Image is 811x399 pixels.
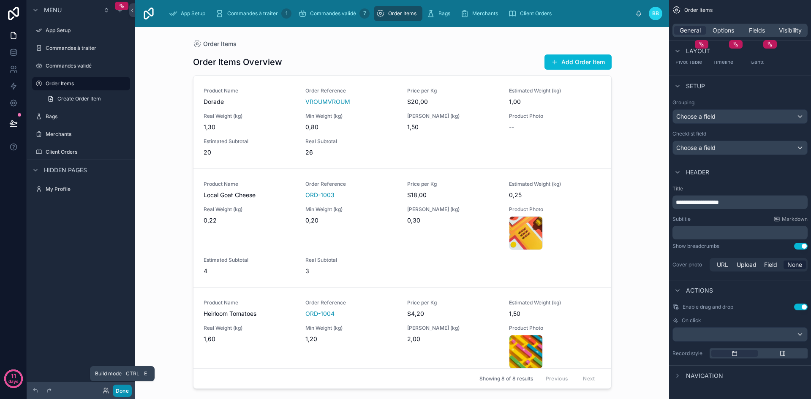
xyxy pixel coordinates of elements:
div: 1 [281,8,291,19]
span: Fields [749,26,765,35]
a: ORD-1004 [305,309,335,318]
a: Order Items [374,6,422,21]
span: Showing 8 of 8 results [479,375,533,382]
div: scrollable content [672,226,808,239]
span: Estimated Weight (kg) [509,181,601,187]
span: Gantt [751,59,764,65]
label: Record style [672,350,706,357]
img: App logo [142,7,155,20]
span: Choose a field [676,144,716,151]
span: BB [652,10,659,17]
a: Commandes validé [32,59,130,73]
span: Commandes validé [310,10,356,17]
a: App Setup [166,6,211,21]
span: 0,30 [407,216,499,225]
span: Real Weight (kg) [204,206,295,213]
a: Client Orders [506,6,558,21]
span: Ctrl [125,369,140,378]
button: Choose a field [672,109,808,124]
span: 1,00 [509,98,601,106]
p: days [8,375,19,387]
span: $4,20 [407,309,499,318]
label: Cover photo [672,261,706,268]
span: VROUMVROUM [305,98,350,106]
div: 7 [359,8,370,19]
span: Product Photo [509,206,601,213]
span: Product Name [204,181,295,187]
a: Markdown [773,216,808,223]
a: Commandes validé7 [296,6,372,21]
button: Timeline [707,43,739,69]
span: Order Items [388,10,416,17]
a: Merchants [458,6,504,21]
a: Client Orders [32,145,130,159]
span: Merchants [472,10,498,17]
span: Local Goat Cheese [204,191,295,199]
span: Product Photo [509,325,601,331]
span: None [787,261,802,269]
label: Subtitle [672,216,691,223]
label: Title [672,185,808,192]
span: Product Name [204,299,295,306]
span: 4 [204,267,295,275]
span: Product Name [204,87,295,94]
button: Done [113,385,132,397]
span: Dorade [204,98,295,106]
div: scrollable content [672,195,808,209]
label: Merchants [46,131,128,138]
p: 11 [11,372,16,380]
span: 0,22 [204,216,295,225]
span: 2,00 [407,335,499,343]
span: Pivot Table [675,59,702,65]
span: 0,20 [305,216,397,225]
span: 0,25 [509,191,601,199]
a: ORD-1003 [305,191,335,199]
span: Estimated Subtotal [204,257,295,263]
span: Navigation [686,372,723,380]
span: Price per Kg [407,87,499,94]
label: Commandes à traiter [46,45,128,52]
span: 1,60 [204,335,295,343]
a: Order Items [193,40,237,48]
span: Client Orders [520,10,552,17]
span: Real Subtotal [305,138,397,145]
a: Product NameDoradeOrder ReferenceVROUMVROUMPrice per Kg$20,00Estimated Weight (kg)1,00Real Weight... [193,76,611,168]
button: Add Order Item [544,54,612,70]
span: Estimated Weight (kg) [509,299,601,306]
span: Upload [737,261,757,269]
span: 1,20 [305,335,397,343]
span: General [680,26,701,35]
span: On click [682,317,701,324]
button: Choose a field [672,141,808,155]
span: 3 [305,267,397,275]
a: Product NameLocal Goat CheeseOrder ReferenceORD-1003Price per Kg$18,00Estimated Weight (kg)0,25Re... [193,168,611,287]
span: 20 [204,148,295,157]
span: Real Weight (kg) [204,113,295,119]
a: Bags [32,110,130,123]
a: Bags [424,6,456,21]
span: Commandes à traiter [227,10,278,17]
span: Min Weight (kg) [305,113,397,119]
a: App Setup [32,24,130,37]
a: Commandes à traiter1 [213,6,294,21]
button: Gantt [741,43,773,69]
span: Actions [686,286,713,295]
span: Price per Kg [407,299,499,306]
span: Menu [44,6,62,14]
span: [PERSON_NAME] (kg) [407,113,499,119]
span: 0,80 [305,123,397,131]
span: Order Reference [305,299,397,306]
span: Estimated Subtotal [204,138,295,145]
span: 26 [305,148,397,157]
span: Heirloom Tomatoes [204,309,295,318]
span: [PERSON_NAME] (kg) [407,325,499,331]
span: Create Order Item [57,95,101,102]
span: Price per Kg [407,181,499,187]
span: URL [717,261,728,269]
div: scrollable content [162,4,635,23]
label: Checklist field [672,130,706,137]
span: E [142,370,149,377]
span: Visibility [779,26,802,35]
